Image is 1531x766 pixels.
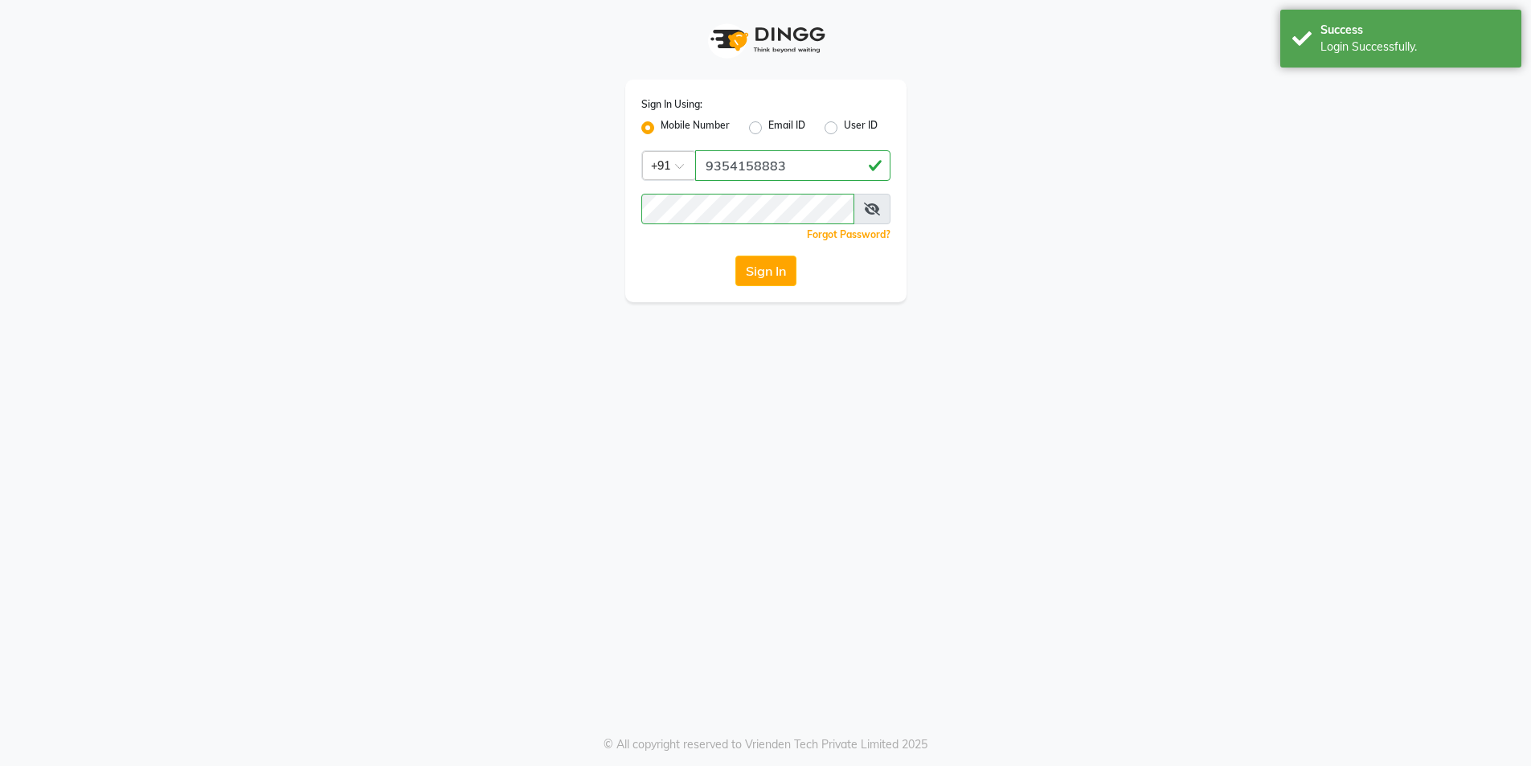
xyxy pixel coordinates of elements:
a: Forgot Password? [807,228,890,240]
button: Sign In [735,256,796,286]
label: Sign In Using: [641,97,702,112]
div: Success [1320,22,1509,39]
label: User ID [844,118,878,137]
label: Mobile Number [661,118,730,137]
div: Login Successfully. [1320,39,1509,55]
input: Username [695,150,890,181]
input: Username [641,194,854,224]
label: Email ID [768,118,805,137]
img: logo1.svg [702,16,830,63]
